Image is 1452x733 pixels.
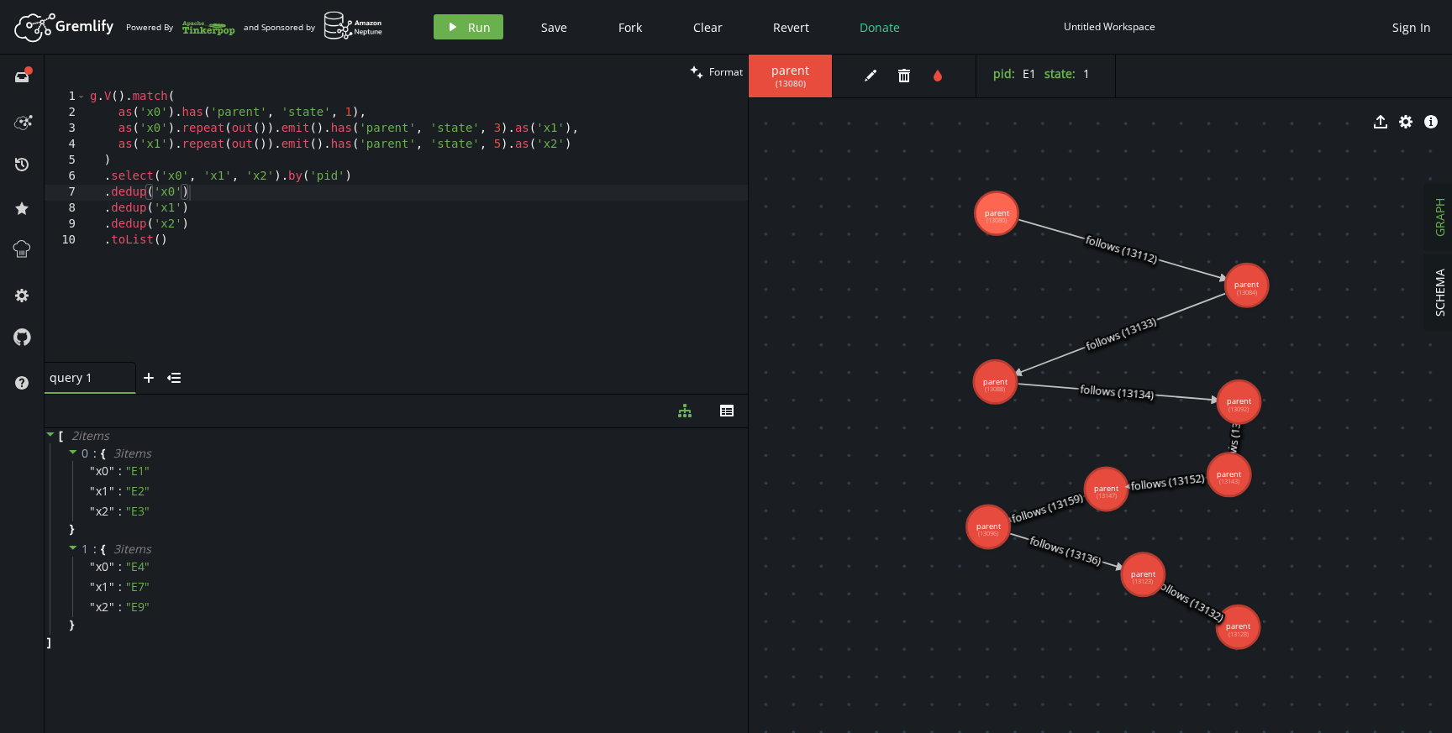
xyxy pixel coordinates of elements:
[126,579,150,594] span: " E7 "
[126,13,235,42] div: Powered By
[90,503,96,519] span: "
[1237,288,1257,296] tspan: (13084)
[985,385,1005,393] tspan: (13088)
[93,446,97,461] span: :
[986,216,1007,224] tspan: (13080)
[1133,577,1153,585] tspan: (13123)
[45,185,87,201] div: 7
[101,446,105,461] span: {
[1044,65,1076,81] label: state :
[126,483,150,499] span: " E2 "
[1131,568,1156,579] tspan: parent
[529,14,580,39] button: Save
[1226,620,1251,631] tspan: parent
[1234,279,1260,290] tspan: parent
[126,599,150,615] span: " E9 "
[126,503,150,519] span: " E3 "
[82,541,89,557] span: 1
[96,463,109,479] span: x0
[109,558,115,574] span: "
[113,541,151,557] span: 3 item s
[847,14,913,39] button: Donate
[96,599,109,615] span: x2
[618,19,642,35] span: Fork
[109,483,115,499] span: "
[90,483,96,499] span: "
[50,369,117,385] span: query 1
[96,504,109,519] span: x2
[67,617,74,632] span: }
[101,542,105,557] span: {
[118,484,122,499] span: :
[776,78,806,89] span: ( 13080 )
[109,599,115,615] span: "
[434,14,503,39] button: Run
[82,445,89,461] span: 0
[67,521,74,537] span: }
[1064,20,1155,33] div: Untitled Workspace
[1097,491,1117,500] tspan: (13147)
[693,19,723,35] span: Clear
[45,105,87,121] div: 2
[118,504,122,519] span: :
[1219,477,1239,485] tspan: (13143)
[1384,14,1439,39] button: Sign In
[324,11,383,40] img: AWS Neptune
[96,559,109,574] span: x0
[90,599,96,615] span: "
[90,558,96,574] span: "
[709,65,743,79] span: Format
[96,579,109,594] span: x1
[118,599,122,615] span: :
[45,137,87,153] div: 4
[118,559,122,574] span: :
[1217,469,1242,479] tspan: parent
[45,153,87,169] div: 5
[773,19,809,35] span: Revert
[681,14,735,39] button: Clear
[760,14,822,39] button: Revert
[45,121,87,137] div: 3
[1023,65,1036,81] span: E1
[45,217,87,233] div: 9
[985,207,1010,218] tspan: parent
[71,427,109,443] span: 2 item s
[96,484,109,499] span: x1
[976,521,1002,531] tspan: parent
[118,579,122,594] span: :
[860,19,900,35] span: Donate
[109,579,115,594] span: "
[1094,483,1119,494] tspan: parent
[45,201,87,217] div: 8
[1392,19,1431,35] span: Sign In
[45,233,87,249] div: 10
[90,463,96,479] span: "
[126,463,150,479] span: " E1 "
[118,463,122,479] span: :
[468,19,491,35] span: Run
[978,529,998,537] tspan: (13096)
[109,503,115,519] span: "
[93,542,97,557] span: :
[59,428,63,443] span: [
[45,635,51,650] span: ]
[109,463,115,479] span: "
[1228,630,1249,638] tspan: (13128)
[983,376,1008,387] tspan: parent
[126,558,150,574] span: " E4 "
[993,65,1015,81] label: pid :
[113,445,151,461] span: 3 item s
[1432,198,1448,237] span: GRAPH
[1432,269,1448,317] span: SCHEMA
[1227,395,1252,406] tspan: parent
[90,579,96,594] span: "
[1228,405,1249,413] tspan: (13092)
[1083,65,1090,81] span: 1
[685,55,748,89] button: Format
[45,169,87,185] div: 6
[765,63,815,78] span: parent
[541,19,567,35] span: Save
[45,89,87,105] div: 1
[605,14,655,39] button: Fork
[244,11,383,43] div: and Sponsored by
